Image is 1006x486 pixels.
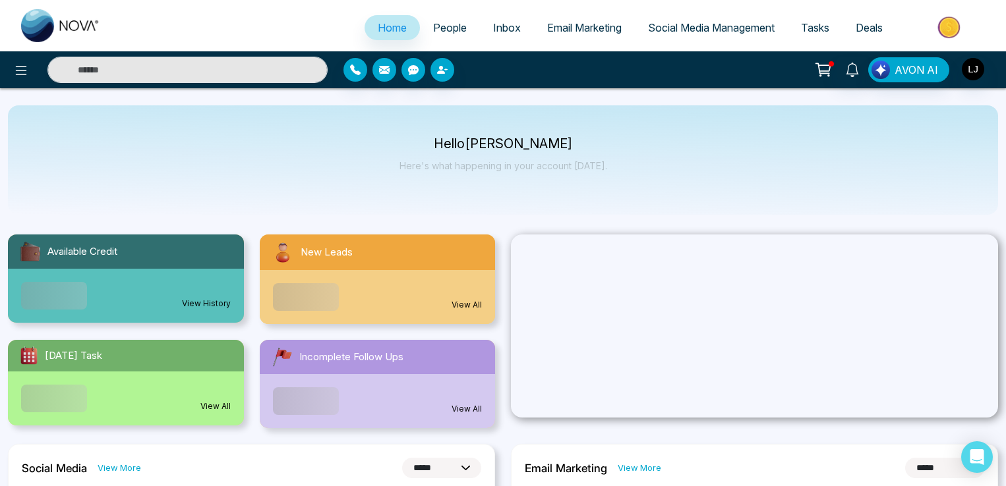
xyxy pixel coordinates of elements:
img: followUps.svg [270,345,294,369]
img: Nova CRM Logo [21,9,100,42]
a: Incomplete Follow UpsView All [252,340,504,428]
p: Here's what happening in your account [DATE]. [399,160,607,171]
h2: Email Marketing [525,462,607,475]
span: Tasks [801,21,829,34]
img: Lead Flow [872,61,890,79]
span: [DATE] Task [45,348,102,364]
img: availableCredit.svg [18,240,42,263]
span: Inbox [493,21,521,34]
img: User Avatar [962,58,984,80]
span: Home [378,21,407,34]
a: Social Media Management [635,15,788,40]
a: View All [452,403,482,415]
a: New LeadsView All [252,234,504,324]
div: Open Intercom Messenger [961,441,993,473]
a: View History [182,298,231,310]
span: Incomplete Follow Ups [299,350,403,365]
span: People [433,21,467,34]
span: AVON AI [895,62,938,78]
button: AVON AI [868,57,949,82]
a: Home [365,15,420,40]
a: People [420,15,480,40]
p: Hello [PERSON_NAME] [399,138,607,149]
span: New Leads [301,245,353,260]
span: Email Marketing [547,21,622,34]
img: newLeads.svg [270,240,295,265]
a: View More [98,462,141,474]
a: Tasks [788,15,843,40]
img: todayTask.svg [18,345,40,366]
h2: Social Media [22,462,87,475]
span: Available Credit [47,244,117,259]
a: View All [200,400,231,412]
a: Inbox [480,15,534,40]
a: Deals [843,15,896,40]
span: Deals [856,21,883,34]
img: Market-place.gif [902,13,998,42]
a: Email Marketing [534,15,635,40]
a: View More [618,462,661,474]
a: View All [452,299,482,311]
span: Social Media Management [648,21,775,34]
